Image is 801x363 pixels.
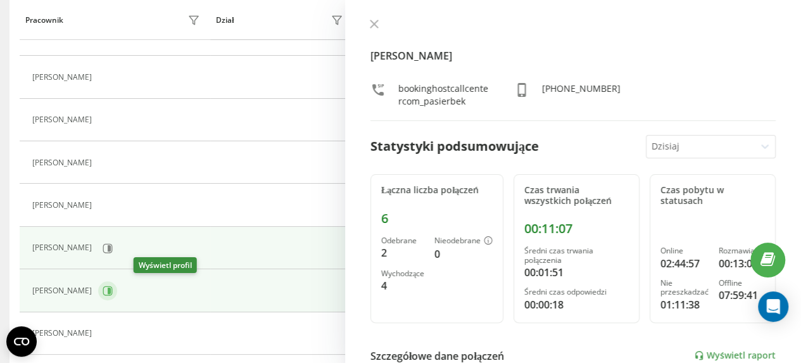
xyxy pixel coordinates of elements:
div: Średni czas odpowiedzi [524,288,629,296]
div: 4 [381,278,424,293]
div: 00:11:07 [524,221,629,236]
div: Statystyki podsumowujące [370,137,539,156]
div: Dział [216,16,234,25]
div: Odebrane [381,236,424,245]
div: 07:59:41 [719,288,765,303]
div: [PERSON_NAME] [32,115,95,124]
div: 00:13:01 [719,256,765,271]
div: Czas trwania wszystkich połączeń [524,185,629,207]
div: Wychodzące [381,269,424,278]
div: [PERSON_NAME] [32,158,95,167]
div: [PERSON_NAME] [32,243,95,252]
div: Offline [719,279,765,288]
div: Średni czas trwania połączenia [524,246,629,265]
button: Open CMP widget [6,326,37,357]
div: [PERSON_NAME] [32,201,95,210]
div: Online [660,246,709,255]
div: 02:44:57 [660,256,709,271]
div: [PHONE_NUMBER] [542,82,621,108]
div: 0 [434,246,493,262]
div: Open Intercom Messenger [758,291,788,322]
div: Czas pobytu w statusach [660,185,765,207]
div: [PERSON_NAME] [32,329,95,338]
div: Nieodebrane [434,236,493,246]
div: Rozmawia [719,246,765,255]
div: 00:00:18 [524,297,629,312]
div: [PERSON_NAME] [32,73,95,82]
h4: [PERSON_NAME] [370,48,776,63]
div: 6 [381,211,493,226]
a: Wyświetl raport [694,350,776,361]
div: 01:11:38 [660,297,709,312]
div: 00:01:51 [524,265,629,280]
div: Nie przeszkadzać [660,279,709,297]
div: Wyświetl profil [134,257,197,273]
div: [PERSON_NAME] [32,286,95,295]
div: Pracownik [25,16,63,25]
div: Łączna liczba połączeń [381,185,493,196]
div: bookinghostcallcentercom_pasierbek [398,82,489,108]
div: 2 [381,245,424,260]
